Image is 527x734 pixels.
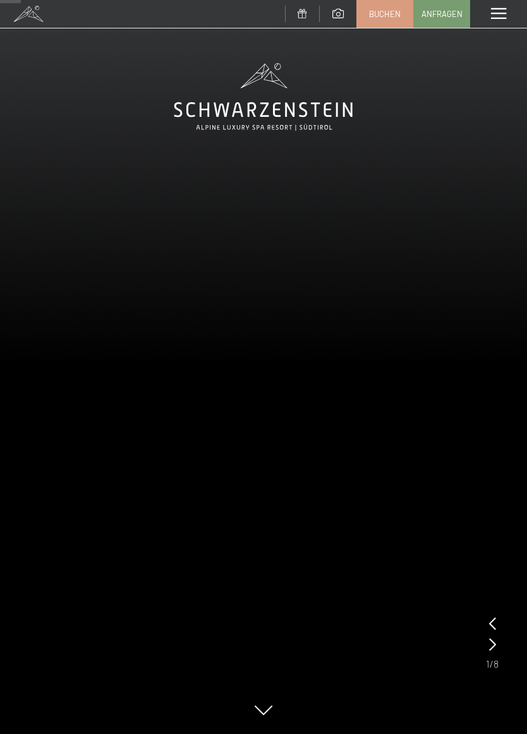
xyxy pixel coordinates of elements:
span: 1 [486,657,490,671]
span: 8 [494,657,499,671]
a: Buchen [357,1,413,27]
span: / [490,657,494,671]
span: Anfragen [421,8,463,20]
a: Anfragen [414,1,469,27]
span: Buchen [369,8,401,20]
